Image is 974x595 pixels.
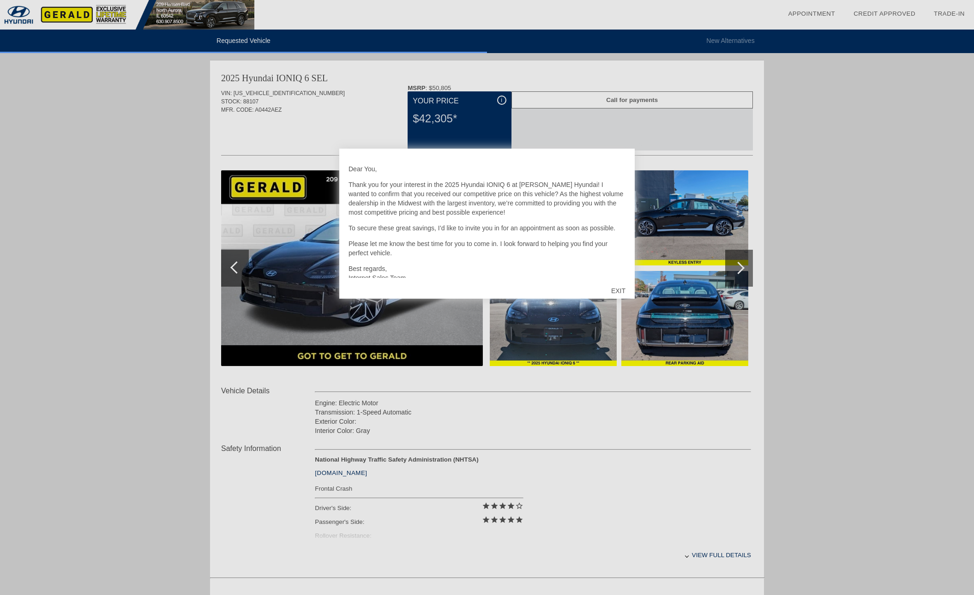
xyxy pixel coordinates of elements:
a: Appointment [788,10,835,17]
p: Thank you for your interest in the 2025 Hyundai IONIQ 6 at [PERSON_NAME] Hyundai! I wanted to con... [349,180,625,217]
p: Best regards, Internet Sales Team [PERSON_NAME] [349,264,625,292]
a: Trade-In [934,10,965,17]
iframe: Chat Assistance [791,406,974,595]
p: To secure these great savings, I’d like to invite you in for an appointment as soon as possible. [349,223,625,233]
p: Please let me know the best time for you to come in. I look forward to helping you find your perf... [349,239,625,258]
p: Dear You, [349,164,625,174]
a: Credit Approved [854,10,915,17]
div: EXIT [602,277,635,305]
